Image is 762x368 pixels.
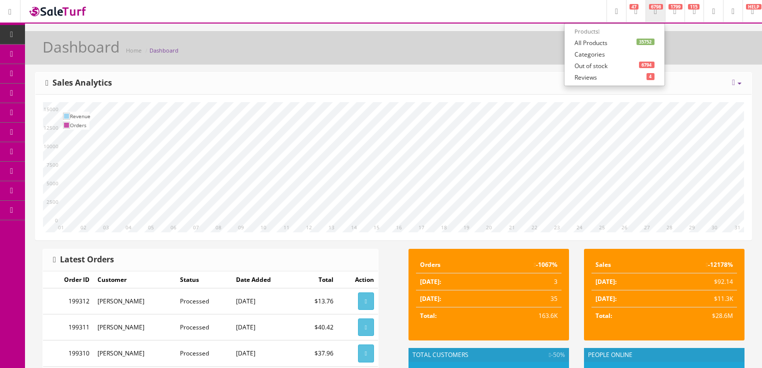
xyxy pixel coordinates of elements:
[149,47,178,54] a: Dashboard
[420,311,436,320] strong: Total:
[232,314,296,340] td: [DATE]
[42,39,119,55] h1: Dashboard
[176,340,231,366] td: Processed
[564,72,664,83] a: 4Reviews
[232,271,296,288] td: Date Added
[595,311,612,320] strong: Total:
[646,73,654,80] span: 4
[595,294,616,303] strong: [DATE]:
[657,290,737,307] td: $11.3K
[649,4,663,10] span: 6798
[126,47,141,54] a: Home
[564,49,664,60] a: Categories
[70,121,90,130] td: Orders
[43,271,93,288] td: Order ID
[43,340,93,366] td: 199310
[93,288,176,314] td: [PERSON_NAME]
[337,271,378,288] td: Action
[636,39,654,45] span: 35752
[485,290,561,307] td: 35
[296,314,337,340] td: $40.42
[420,277,441,286] strong: [DATE]:
[45,79,112,88] h3: Sales Analytics
[688,4,699,10] span: 115
[639,62,654,68] span: 6794
[657,256,737,273] td: -12178%
[176,288,231,314] td: Processed
[408,348,569,362] div: Total Customers
[564,26,664,37] li: Products
[657,273,737,290] td: $92.14
[591,256,657,273] td: Sales
[176,314,231,340] td: Processed
[485,307,561,324] td: 163.6K
[485,273,561,290] td: 3
[43,288,93,314] td: 199312
[93,340,176,366] td: [PERSON_NAME]
[668,4,682,10] span: 1799
[43,314,93,340] td: 199311
[420,294,441,303] strong: [DATE]:
[232,288,296,314] td: [DATE]
[93,314,176,340] td: [PERSON_NAME]
[549,350,565,359] span: -50%
[564,37,664,49] a: 35752All Products
[296,271,337,288] td: Total
[564,60,664,72] a: 6794Out of stock
[657,307,737,324] td: $28.6M
[416,256,485,273] td: Orders
[746,4,761,10] span: HELP
[584,348,744,362] div: People Online
[629,4,638,10] span: 47
[595,277,616,286] strong: [DATE]:
[296,340,337,366] td: $37.96
[28,5,88,18] img: SaleTurf
[296,288,337,314] td: $13.76
[70,112,90,121] td: Revenue
[53,255,114,264] h3: Latest Orders
[232,340,296,366] td: [DATE]
[176,271,231,288] td: Status
[485,256,561,273] td: -1067%
[93,271,176,288] td: Customer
